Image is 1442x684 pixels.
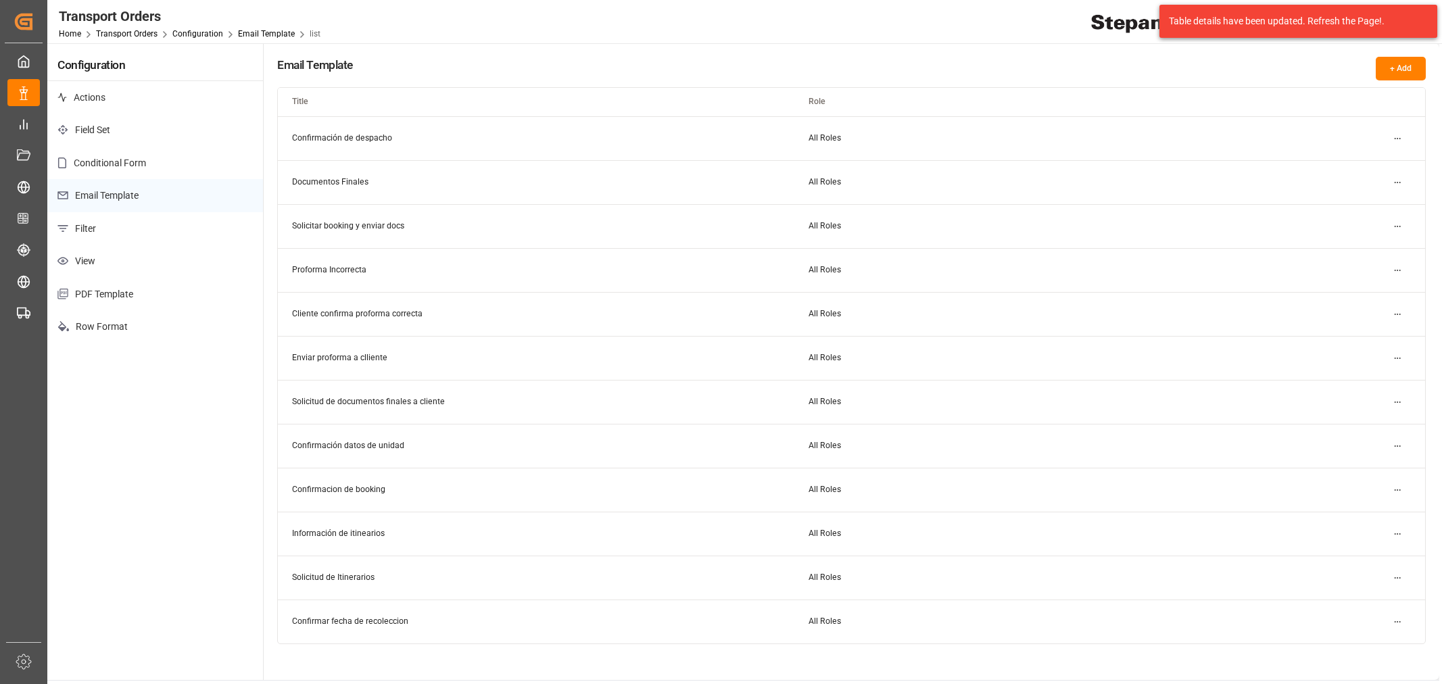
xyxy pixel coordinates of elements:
[809,177,841,187] span: All Roles
[794,88,1311,116] th: Role
[278,380,794,424] td: Solicitud de documentos finales a cliente
[1091,10,1190,34] img: Stepan_Company_logo.svg.png_1713531530.png
[47,179,263,212] p: Email Template
[1376,57,1426,80] button: + Add
[47,114,263,147] p: Field Set
[809,309,841,318] span: All Roles
[278,600,794,643] td: Confirmar fecha de recoleccion
[809,133,841,143] span: All Roles
[278,424,794,468] td: Confirmación datos de unidad
[278,468,794,512] td: Confirmacion de booking
[278,248,794,292] td: Proforma Incorrecta
[277,57,353,74] h4: Email Template
[278,556,794,600] td: Solicitud de Itinerarios
[96,29,158,39] a: Transport Orders
[47,43,263,81] h4: Configuration
[278,336,794,380] td: Enviar proforma a clliente
[278,512,794,556] td: Información de itinearios
[809,397,841,406] span: All Roles
[809,353,841,362] span: All Roles
[809,485,841,494] span: All Roles
[809,529,841,538] span: All Roles
[809,441,841,450] span: All Roles
[47,147,263,180] p: Conditional Form
[47,278,263,311] p: PDF Template
[47,212,263,245] p: Filter
[278,88,794,116] th: Title
[278,160,794,204] td: Documentos Finales
[278,292,794,336] td: Cliente confirma proforma correcta
[1169,14,1418,28] div: Table details have been updated. Refresh the Page!.
[809,265,841,274] span: All Roles
[238,29,295,39] a: Email Template
[47,310,263,343] p: Row Format
[47,81,263,114] p: Actions
[809,616,841,626] span: All Roles
[809,221,841,230] span: All Roles
[59,29,81,39] a: Home
[47,245,263,278] p: View
[809,572,841,582] span: All Roles
[278,204,794,248] td: Solicitar booking y enviar docs
[59,6,320,26] div: Transport Orders
[172,29,223,39] a: Configuration
[278,116,794,160] td: Confirmación de despacho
